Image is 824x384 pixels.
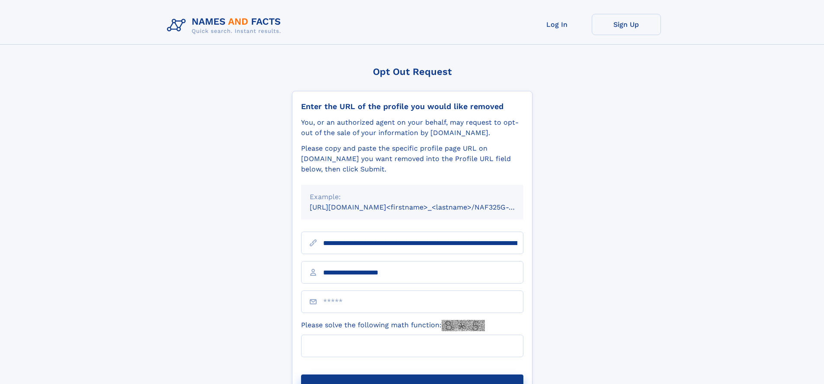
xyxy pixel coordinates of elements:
[523,14,592,35] a: Log In
[310,203,540,211] small: [URL][DOMAIN_NAME]<firstname>_<lastname>/NAF325G-xxxxxxxx
[164,14,288,37] img: Logo Names and Facts
[301,320,485,331] label: Please solve the following math function:
[292,66,532,77] div: Opt Out Request
[301,143,523,174] div: Please copy and paste the specific profile page URL on [DOMAIN_NAME] you want removed into the Pr...
[310,192,515,202] div: Example:
[301,117,523,138] div: You, or an authorized agent on your behalf, may request to opt-out of the sale of your informatio...
[592,14,661,35] a: Sign Up
[301,102,523,111] div: Enter the URL of the profile you would like removed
